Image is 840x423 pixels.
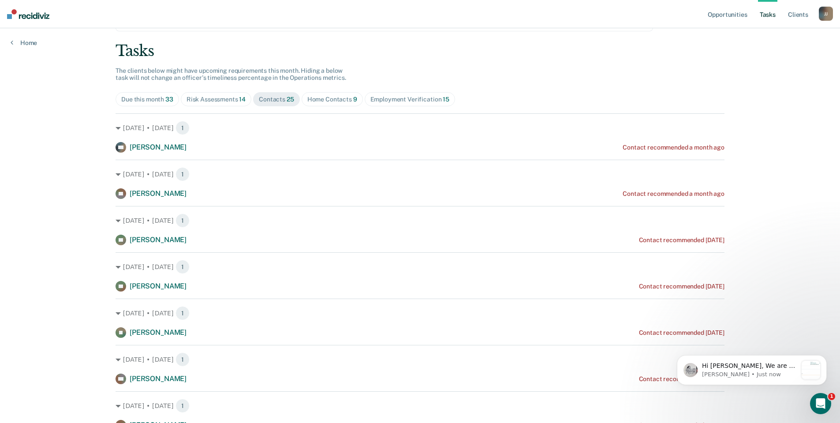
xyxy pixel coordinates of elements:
[175,352,190,367] span: 1
[664,337,840,399] iframe: Intercom notifications message
[175,121,190,135] span: 1
[819,7,833,21] div: J J
[639,236,724,244] div: Contact recommended [DATE]
[121,96,173,103] div: Due this month
[175,399,190,413] span: 1
[828,393,835,400] span: 1
[116,399,724,413] div: [DATE] • [DATE] 1
[116,352,724,367] div: [DATE] • [DATE] 1
[130,374,187,383] span: [PERSON_NAME]
[130,189,187,198] span: [PERSON_NAME]
[819,7,833,21] button: JJ
[116,121,724,135] div: [DATE] • [DATE] 1
[130,143,187,151] span: [PERSON_NAME]
[353,96,357,103] span: 9
[239,96,246,103] span: 14
[116,260,724,274] div: [DATE] • [DATE] 1
[130,328,187,337] span: [PERSON_NAME]
[259,96,294,103] div: Contacts
[175,260,190,274] span: 1
[130,236,187,244] span: [PERSON_NAME]
[623,190,724,198] div: Contact recommended a month ago
[7,9,49,19] img: Recidiviz
[116,42,724,60] div: Tasks
[370,96,449,103] div: Employment Verification
[639,283,724,290] div: Contact recommended [DATE]
[11,39,37,47] a: Home
[116,306,724,320] div: [DATE] • [DATE] 1
[623,144,724,151] div: Contact recommended a month ago
[175,306,190,320] span: 1
[130,282,187,290] span: [PERSON_NAME]
[175,167,190,181] span: 1
[175,213,190,228] span: 1
[287,96,294,103] span: 25
[116,67,346,82] span: The clients below might have upcoming requirements this month. Hiding a below task will not chang...
[810,393,831,414] iframe: Intercom live chat
[116,213,724,228] div: [DATE] • [DATE] 1
[639,375,724,383] div: Contact recommended [DATE]
[639,329,724,337] div: Contact recommended [DATE]
[187,96,246,103] div: Risk Assessments
[307,96,357,103] div: Home Contacts
[165,96,173,103] span: 33
[116,167,724,181] div: [DATE] • [DATE] 1
[443,96,449,103] span: 15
